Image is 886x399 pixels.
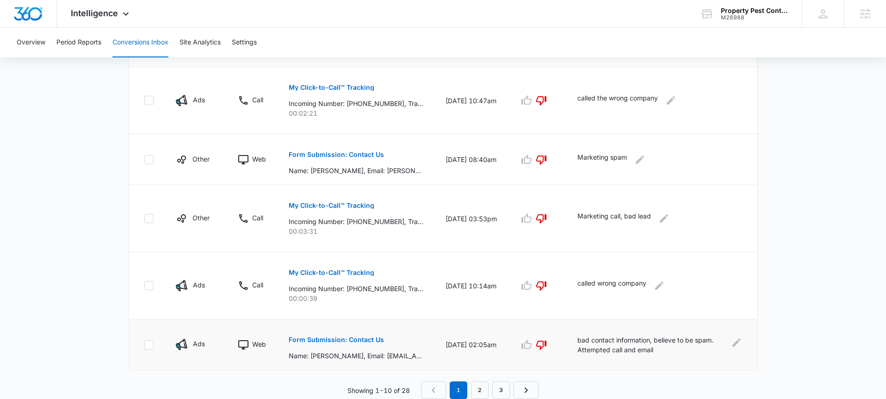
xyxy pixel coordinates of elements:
[657,211,671,226] button: Edit Comments
[252,154,266,164] p: Web
[193,280,205,290] p: Ads
[289,269,374,276] p: My Click-to-Call™ Tracking
[56,28,101,57] button: Period Reports
[193,339,205,349] p: Ads
[652,278,667,293] button: Edit Comments
[721,14,788,21] div: account id
[289,351,423,361] p: Name: [PERSON_NAME], Email: [EMAIL_ADDRESS][DOMAIN_NAME], Phone: [PHONE_NUMBER], Questions or Com...
[192,213,210,223] p: Other
[289,217,423,226] p: Incoming Number: [PHONE_NUMBER], Tracking Number: [PHONE_NUMBER], Ring To: [PHONE_NUMBER], Caller...
[721,7,788,14] div: account name
[289,293,423,303] p: 00:00:39
[289,262,374,284] button: My Click-to-Call™ Tracking
[577,93,658,108] p: called the wrong company
[289,329,384,351] button: Form Submission: Contact Us
[434,134,508,185] td: [DATE] 08:40am
[289,337,384,343] p: Form Submission: Contact Us
[289,226,423,236] p: 00:03:31
[289,84,374,91] p: My Click-to-Call™ Tracking
[663,93,678,108] button: Edit Comments
[180,28,221,57] button: Site Analytics
[434,319,508,370] td: [DATE] 02:05am
[347,386,410,395] p: Showing 1-10 of 28
[289,99,423,108] p: Incoming Number: [PHONE_NUMBER], Tracking Number: [PHONE_NUMBER], Ring To: [PHONE_NUMBER], Caller...
[289,166,423,175] p: Name: [PERSON_NAME], Email: [PERSON_NAME][EMAIL_ADDRESS][PERSON_NAME][DOMAIN_NAME], Phone: [PHONE...
[577,211,651,226] p: Marketing call, bad lead
[434,67,508,134] td: [DATE] 10:47am
[577,152,627,167] p: Marketing spam
[232,28,257,57] button: Settings
[434,185,508,252] td: [DATE] 03:53pm
[289,76,374,99] button: My Click-to-Call™ Tracking
[71,8,118,18] span: Intelligence
[252,95,263,105] p: Call
[252,213,263,223] p: Call
[192,154,210,164] p: Other
[112,28,168,57] button: Conversions Inbox
[421,381,539,399] nav: Pagination
[471,381,489,399] a: Page 2
[577,278,646,293] p: called wrong company
[289,202,374,209] p: My Click-to-Call™ Tracking
[252,280,263,290] p: Call
[514,381,539,399] a: Next Page
[252,339,266,349] p: Web
[289,143,384,166] button: Form Submission: Contact Us
[289,194,374,217] button: My Click-to-Call™ Tracking
[577,335,725,355] p: bad contact information, believe to be spam. Attempted call and email
[17,28,45,57] button: Overview
[492,381,510,399] a: Page 3
[289,151,384,158] p: Form Submission: Contact Us
[731,335,743,350] button: Edit Comments
[289,284,423,293] p: Incoming Number: [PHONE_NUMBER], Tracking Number: [PHONE_NUMBER], Ring To: [PHONE_NUMBER], Caller...
[450,381,467,399] em: 1
[289,108,423,118] p: 00:02:21
[434,252,508,319] td: [DATE] 10:14am
[193,95,205,105] p: Ads
[632,152,647,167] button: Edit Comments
